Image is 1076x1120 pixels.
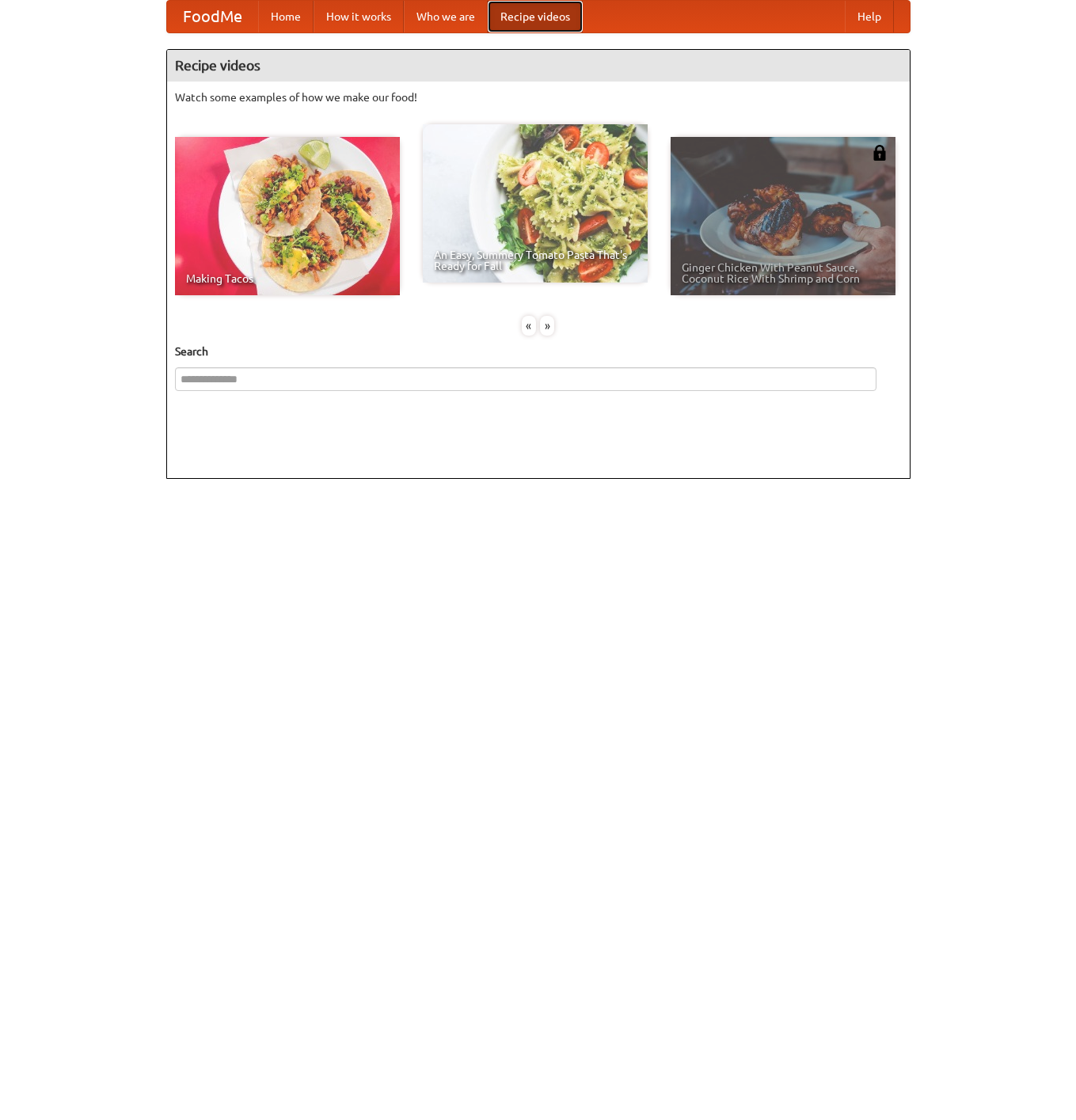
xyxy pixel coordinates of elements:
div: » [540,316,554,336]
a: How it works [314,1,404,32]
a: FoodMe [167,1,258,32]
a: Home [258,1,314,32]
span: Making Tacos [186,273,389,284]
h4: Recipe videos [167,50,910,82]
a: An Easy, Summery Tomato Pasta That's Ready for Fall [423,124,648,283]
a: Help [845,1,894,32]
a: Recipe videos [488,1,583,32]
img: 483408.png [872,145,888,161]
span: An Easy, Summery Tomato Pasta That's Ready for Fall [434,249,637,271]
a: Who we are [404,1,488,32]
div: « [522,316,536,336]
a: Making Tacos [175,137,400,295]
h5: Search [175,344,902,359]
p: Watch some examples of how we make our food! [175,89,902,105]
